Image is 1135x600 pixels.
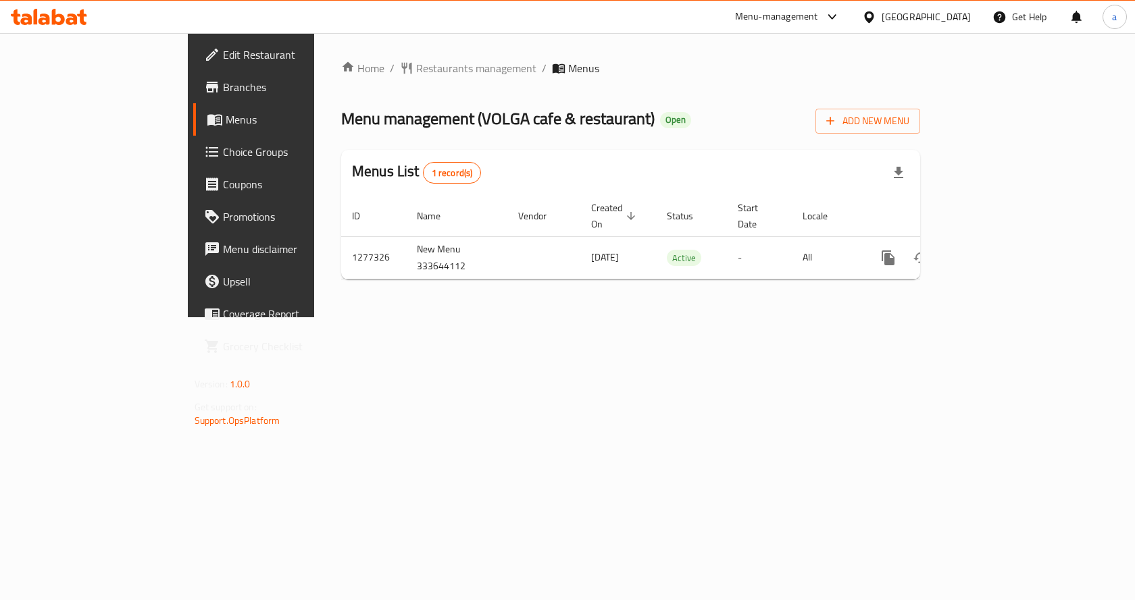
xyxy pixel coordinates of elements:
[660,112,691,128] div: Open
[223,47,367,63] span: Edit Restaurant
[667,250,701,266] div: Active
[905,242,937,274] button: Change Status
[223,144,367,160] span: Choice Groups
[568,60,599,76] span: Menus
[861,196,1013,237] th: Actions
[882,157,915,189] div: Export file
[195,375,228,393] span: Version:
[591,248,619,266] span: [DATE]
[416,60,536,76] span: Restaurants management
[792,236,861,279] td: All
[735,9,818,25] div: Menu-management
[1112,9,1117,24] span: a
[518,208,564,224] span: Vendor
[193,330,378,362] a: Grocery Checklist
[727,236,792,279] td: -
[193,265,378,298] a: Upsell
[193,103,378,136] a: Menus
[223,241,367,257] span: Menu disclaimer
[193,168,378,200] a: Coupons
[542,60,547,76] li: /
[352,208,378,224] span: ID
[223,338,367,354] span: Grocery Checklist
[591,200,640,232] span: Created On
[230,375,251,393] span: 1.0.0
[352,161,481,184] h2: Menus List
[226,111,367,128] span: Menus
[341,196,1013,279] table: enhanced table
[815,109,920,134] button: Add New Menu
[193,200,378,233] a: Promotions
[195,398,257,416] span: Get support on:
[193,38,378,71] a: Edit Restaurant
[738,200,776,232] span: Start Date
[882,9,971,24] div: [GEOGRAPHIC_DATA]
[803,208,845,224] span: Locale
[193,298,378,330] a: Coverage Report
[406,236,507,279] td: New Menu 333644112
[195,412,280,429] a: Support.OpsPlatform
[223,209,367,225] span: Promotions
[193,233,378,265] a: Menu disclaimer
[660,114,691,126] span: Open
[390,60,395,76] li: /
[400,60,536,76] a: Restaurants management
[423,162,482,184] div: Total records count
[223,176,367,192] span: Coupons
[667,250,701,266] span: Active
[223,273,367,290] span: Upsell
[193,136,378,168] a: Choice Groups
[223,306,367,322] span: Coverage Report
[193,71,378,103] a: Branches
[223,79,367,95] span: Branches
[424,167,481,180] span: 1 record(s)
[341,103,655,134] span: Menu management ( VOLGA cafe & restaurant )
[417,208,458,224] span: Name
[341,60,920,76] nav: breadcrumb
[667,208,711,224] span: Status
[826,113,909,130] span: Add New Menu
[872,242,905,274] button: more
